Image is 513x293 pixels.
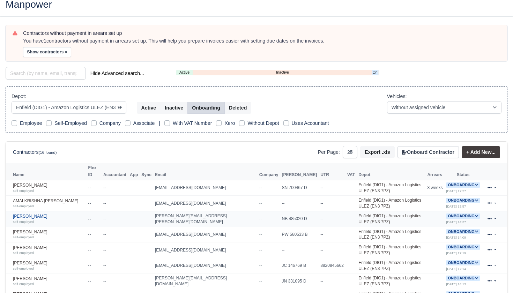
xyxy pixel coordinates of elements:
small: [DATE] 14:09 [446,235,466,239]
a: Onboarding [446,198,480,203]
td: SN 700467 D [280,180,319,196]
td: 8820845662 [319,258,345,273]
td: [PERSON_NAME][EMAIL_ADDRESS][PERSON_NAME][DOMAIN_NAME] [153,211,258,227]
th: [PERSON_NAME] [280,163,319,180]
td: -- [319,273,345,289]
h6: Contractors [13,149,57,155]
th: Arrears [425,163,444,180]
th: Status [444,163,482,180]
small: [DATE] 17:19 [446,251,466,255]
span: Onboarding [446,260,480,265]
td: -- [87,227,102,242]
th: VAT [345,163,357,180]
small: self-employed [13,189,34,193]
th: UTR [319,163,345,180]
small: self-employed [13,220,34,224]
td: -- [102,196,128,211]
td: -- [319,180,345,196]
td: -- [280,196,319,211]
div: + Add New... [459,146,500,158]
td: -- [319,227,345,242]
button: Export .xls [360,146,395,158]
th: Flex ID [87,163,102,180]
a: Enfield (DIG1) - Amazon Logistics ULEZ (EN3 7PZ) [358,198,421,209]
span: -- [259,201,262,206]
label: Associate [133,119,155,127]
small: [DATE] 13:57 [446,204,466,208]
td: -- [102,211,128,227]
a: Onboarding [446,229,480,234]
small: [DATE] 17:14 [446,267,466,271]
button: Inactive [160,102,188,114]
td: JC 146769 B [280,258,319,273]
span: | [159,120,160,126]
span: Onboarding [446,229,480,234]
a: [PERSON_NAME] self-employed [13,276,85,286]
button: Active [137,102,161,114]
small: self-employed [13,266,34,270]
a: Onboarding [446,245,480,249]
small: self-employed [13,204,34,208]
td: -- [102,273,128,289]
a: [PERSON_NAME] self-employed [13,183,85,193]
a: [PERSON_NAME] self-employed [13,245,85,255]
a: Onboarding [446,182,480,187]
small: [DATE] 14:13 [446,282,466,286]
a: Enfield (DIG1) - Amazon Logistics ULEZ (EN3 7PZ) [358,276,421,286]
th: Sync [140,163,153,180]
td: -- [102,227,128,242]
label: Uses Accountant [292,119,329,127]
div: You have contractors without payment in arrears set up. This will help you prepare invoices easie... [23,38,500,45]
th: Depot [357,163,425,180]
a: Active [176,69,192,75]
td: 3 weeks [425,180,444,196]
span: Onboarding [446,182,480,188]
label: With VAT Number [173,119,212,127]
label: Vehicles: [387,92,407,100]
td: -- [87,242,102,258]
td: PW 560533 B [280,227,319,242]
span: -- [259,279,262,284]
a: Onboarding [446,260,480,265]
th: Name [6,163,87,180]
span: -- [259,232,262,237]
th: App [128,163,140,180]
td: -- [280,242,319,258]
a: + Add New... [462,146,500,158]
strong: 1 [44,38,46,44]
td: -- [319,211,345,227]
span: -- [259,216,262,221]
a: Enfield (DIG1) - Amazon Logistics ULEZ (EN3 7PZ) [358,229,421,240]
input: Search (by name, email, transporter id) ... [6,67,86,80]
a: Enfield (DIG1) - Amazon Logistics ULEZ (EN3 7PZ) [358,245,421,255]
small: self-employed [13,235,34,239]
button: Show contractors » [23,47,71,57]
td: -- [319,196,345,211]
a: Onboarding [446,213,480,218]
span: -- [259,185,262,190]
span: -- [259,248,262,253]
label: Self-Employed [54,119,87,127]
a: AMALKRISHNA [PERSON_NAME] self-employed [13,198,85,209]
a: [PERSON_NAME] self-employed [13,261,85,271]
a: Enfield (DIG1) - Amazon Logistics ULEZ (EN3 7PZ) [358,260,421,271]
label: Xero [224,119,235,127]
td: JN 331095 D [280,273,319,289]
td: -- [102,180,128,196]
label: Per Page: [318,148,340,156]
a: [PERSON_NAME] self-employed [13,214,85,224]
a: Enfield (DIG1) - Amazon Logistics ULEZ (EN3 7PZ) [358,213,421,224]
iframe: Chat Widget [478,260,513,293]
small: (16 found) [39,150,57,155]
button: Deleted [224,102,251,114]
label: Employee [20,119,42,127]
td: -- [87,211,102,227]
button: Onboarding [187,102,225,114]
span: -- [259,263,262,268]
small: self-employed [13,282,34,286]
a: Enfield (DIG1) - Amazon Logistics ULEZ (EN3 7PZ) [358,182,421,193]
th: Company [258,163,280,180]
